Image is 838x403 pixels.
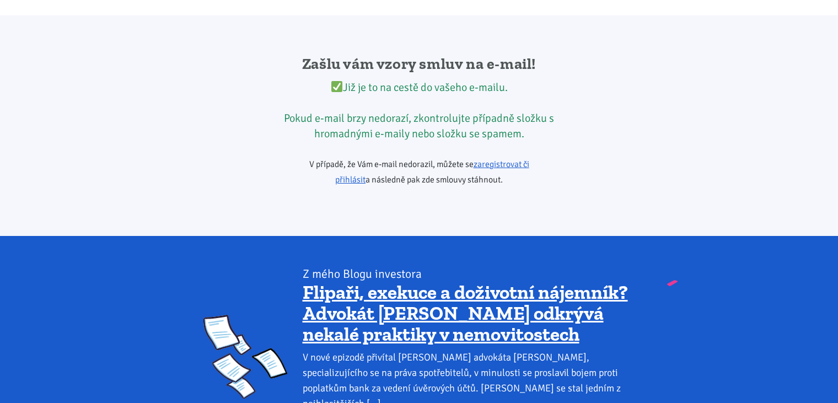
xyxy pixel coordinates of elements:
a: zaregistrovat či přihlásit [335,159,529,185]
div: Již je to na cestě do vašeho e-mailu. Pokud e-mail brzy nedorazí, zkontrolujte případně složku s ... [278,80,561,142]
img: ✅ [331,81,342,92]
p: V případě, že Vám e-mail nedorazil, můžete se a následně pak zde smlouvy stáhnout. [278,157,561,187]
a: Flipaři, exekuce a doživotní nájemník? Advokát [PERSON_NAME] odkrývá nekalé praktiky v nemovitostech [303,281,628,346]
div: Z mého Blogu investora [303,266,635,282]
h2: Zašlu vám vzory smluv na e-mail! [278,54,561,74]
